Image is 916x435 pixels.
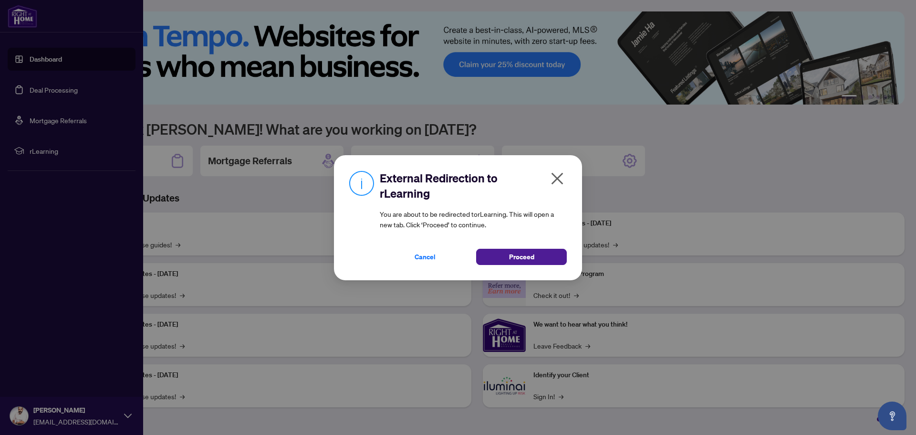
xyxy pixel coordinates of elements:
[380,249,470,265] button: Cancel
[349,170,374,196] img: Info Icon
[380,170,567,201] h2: External Redirection to rLearning
[415,249,436,265] span: Cancel
[509,249,534,265] span: Proceed
[878,402,906,430] button: Open asap
[476,249,567,265] button: Proceed
[380,170,567,265] div: You are about to be redirected to rLearning . This will open a new tab. Click ‘Proceed’ to continue.
[550,171,565,186] span: close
